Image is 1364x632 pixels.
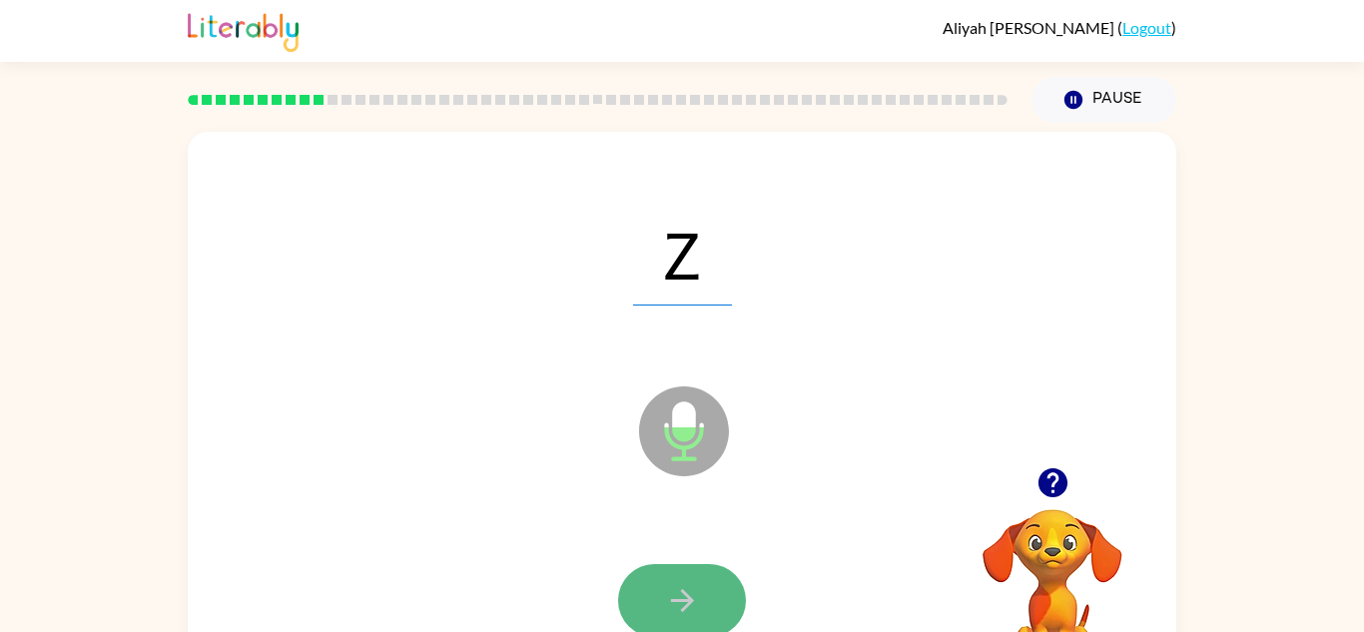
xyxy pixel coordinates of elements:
span: Aliyah [PERSON_NAME] [943,18,1117,37]
span: Z [633,202,732,306]
div: ( ) [943,18,1176,37]
img: Literably [188,8,299,52]
a: Logout [1122,18,1171,37]
button: Pause [1031,77,1176,123]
